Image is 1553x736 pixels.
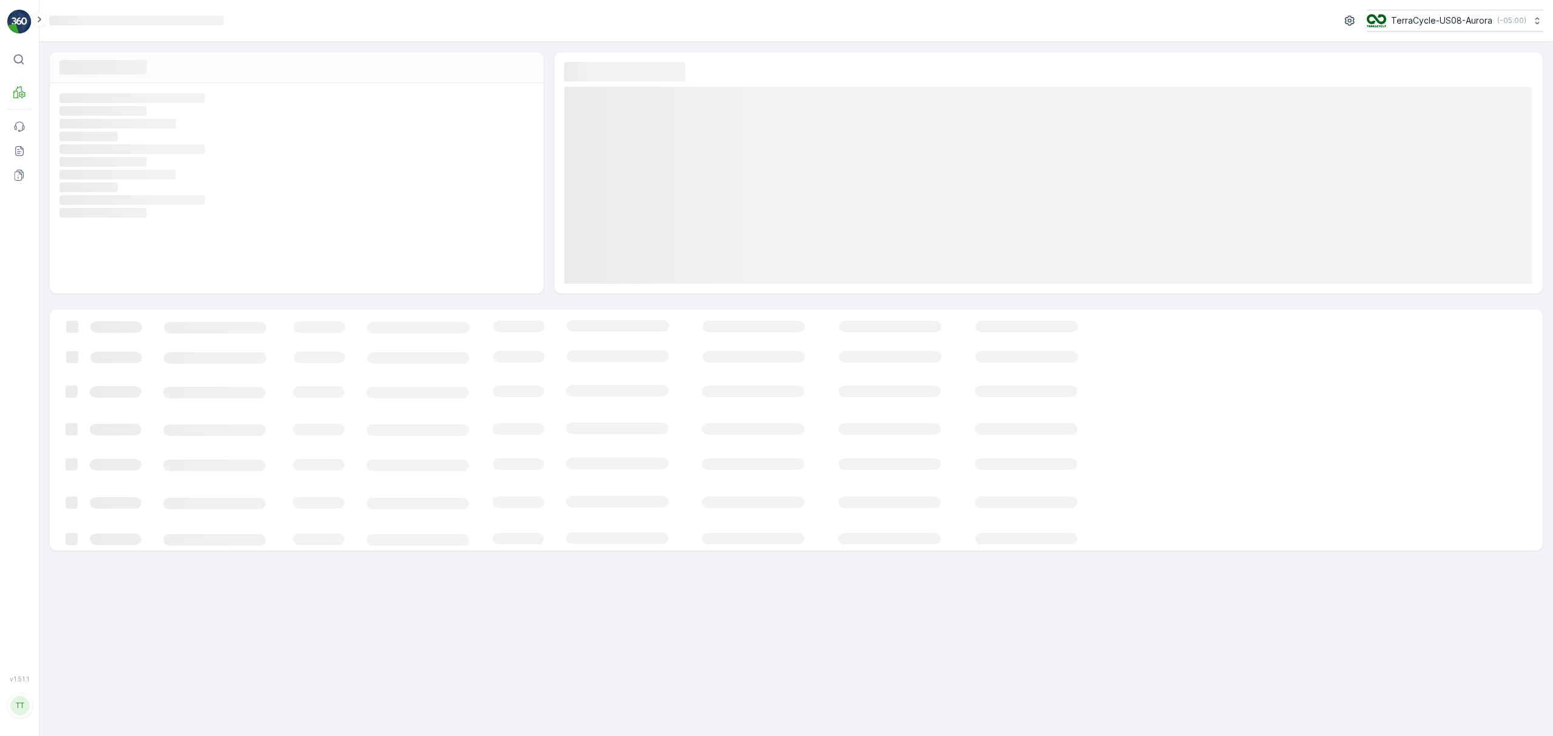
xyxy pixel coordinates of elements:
img: image_ci7OI47.png [1367,14,1386,27]
img: logo [7,10,32,34]
p: ( -05:00 ) [1497,16,1526,25]
button: TerraCycle-US08-Aurora(-05:00) [1367,10,1543,32]
span: v 1.51.1 [7,675,32,683]
button: TT [7,685,32,726]
p: TerraCycle-US08-Aurora [1391,15,1492,27]
div: TT [10,696,30,715]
